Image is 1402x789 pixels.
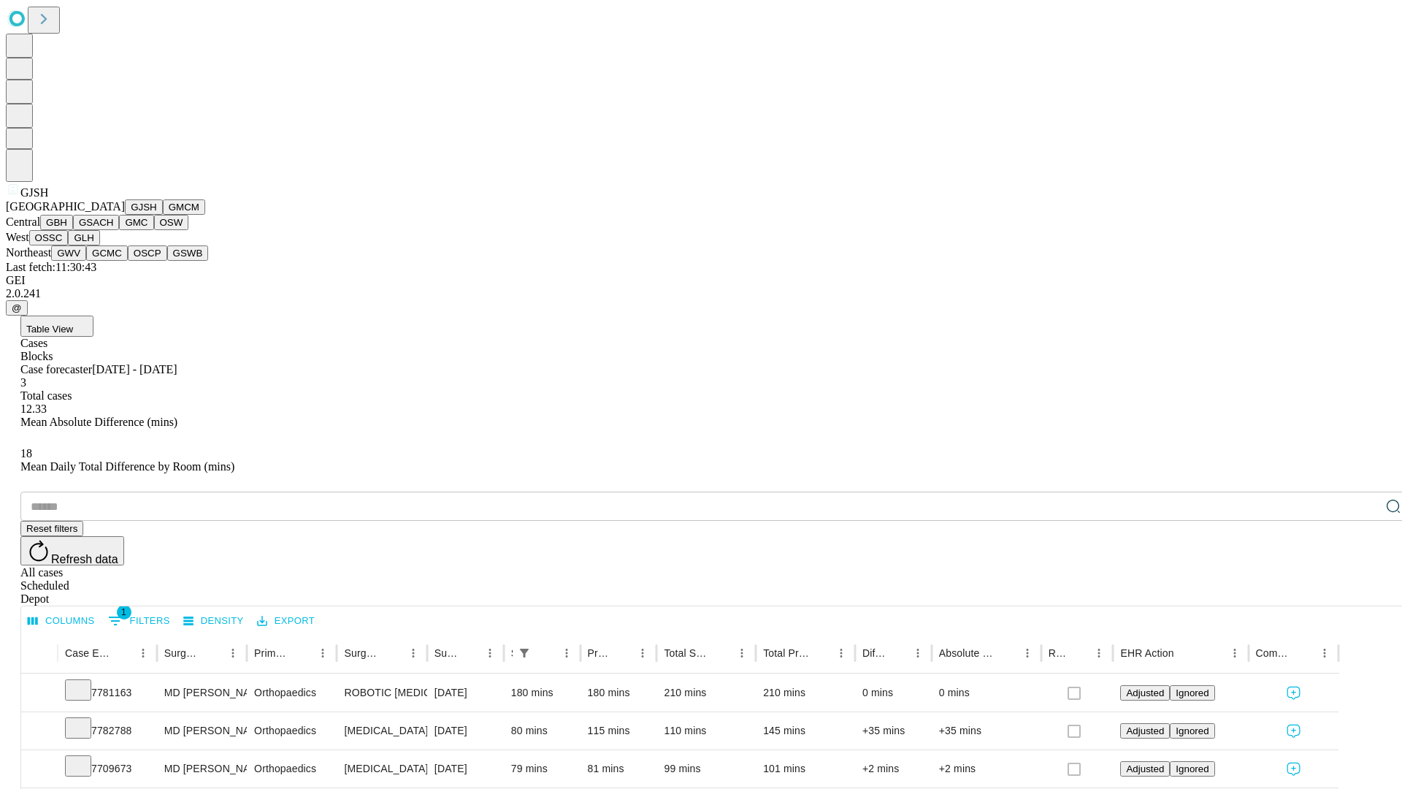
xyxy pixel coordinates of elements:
[253,610,318,633] button: Export
[434,712,497,750] div: [DATE]
[862,750,924,788] div: +2 mins
[1089,643,1109,663] button: Menu
[763,674,848,712] div: 210 mins
[664,712,748,750] div: 110 mins
[1120,647,1173,659] div: EHR Action
[104,609,174,633] button: Show filters
[514,643,535,663] div: 1 active filter
[26,324,73,335] span: Table View
[939,647,995,659] div: Absolute Difference
[20,521,83,536] button: Reset filters
[51,245,86,261] button: GWV
[154,215,189,230] button: OSW
[459,643,480,663] button: Sort
[588,750,650,788] div: 81 mins
[1068,643,1089,663] button: Sort
[202,643,223,663] button: Sort
[811,643,831,663] button: Sort
[632,643,653,663] button: Menu
[939,750,1034,788] div: +2 mins
[514,643,535,663] button: Show filters
[20,403,47,415] span: 12.33
[1126,725,1164,736] span: Adjusted
[939,674,1034,712] div: 0 mins
[1170,761,1214,777] button: Ignored
[588,674,650,712] div: 180 mins
[732,643,752,663] button: Menu
[65,712,150,750] div: 7782788
[254,647,291,659] div: Primary Service
[536,643,556,663] button: Sort
[511,712,573,750] div: 80 mins
[588,647,611,659] div: Predicted In Room Duration
[86,245,128,261] button: GCMC
[6,200,125,213] span: [GEOGRAPHIC_DATA]
[12,302,22,313] span: @
[223,643,243,663] button: Menu
[180,610,248,633] button: Density
[6,216,40,228] span: Central
[164,712,240,750] div: MD [PERSON_NAME] [PERSON_NAME] Md
[763,750,848,788] div: 101 mins
[1176,687,1208,698] span: Ignored
[164,674,240,712] div: MD [PERSON_NAME] [PERSON_NAME] Md
[254,750,329,788] div: Orthopaedics
[65,674,150,712] div: 7781163
[887,643,908,663] button: Sort
[434,647,458,659] div: Surgery Date
[434,674,497,712] div: [DATE]
[29,230,69,245] button: OSSC
[588,712,650,750] div: 115 mins
[164,750,240,788] div: MD [PERSON_NAME] [PERSON_NAME] Md
[20,536,124,565] button: Refresh data
[1314,643,1335,663] button: Menu
[28,719,50,744] button: Expand
[344,712,419,750] div: [MEDICAL_DATA] [MEDICAL_DATA]
[763,712,848,750] div: 145 mins
[128,245,167,261] button: OSCP
[20,363,92,376] span: Case forecaster
[6,287,1396,300] div: 2.0.241
[1049,647,1068,659] div: Resolved in EHR
[383,643,403,663] button: Sort
[862,647,886,659] div: Difference
[1225,643,1245,663] button: Menu
[20,416,177,428] span: Mean Absolute Difference (mins)
[20,376,26,389] span: 3
[664,750,748,788] div: 99 mins
[711,643,732,663] button: Sort
[20,460,234,473] span: Mean Daily Total Difference by Room (mins)
[68,230,99,245] button: GLH
[511,647,513,659] div: Scheduled In Room Duration
[1176,763,1208,774] span: Ignored
[908,643,928,663] button: Menu
[28,757,50,782] button: Expand
[556,643,577,663] button: Menu
[51,553,118,565] span: Refresh data
[1170,723,1214,739] button: Ignored
[1120,761,1170,777] button: Adjusted
[1170,685,1214,701] button: Ignored
[831,643,851,663] button: Menu
[344,674,419,712] div: ROBOTIC [MEDICAL_DATA] KNEE TOTAL
[1176,725,1208,736] span: Ignored
[163,199,205,215] button: GMCM
[20,447,32,460] span: 18
[20,389,72,402] span: Total cases
[1126,687,1164,698] span: Adjusted
[40,215,73,230] button: GBH
[1126,763,1164,774] span: Adjusted
[1120,685,1170,701] button: Adjusted
[480,643,500,663] button: Menu
[664,647,710,659] div: Total Scheduled Duration
[612,643,632,663] button: Sort
[6,231,29,243] span: West
[117,605,131,620] span: 1
[1176,643,1196,663] button: Sort
[313,643,333,663] button: Menu
[164,647,201,659] div: Surgeon Name
[939,712,1034,750] div: +35 mins
[763,647,809,659] div: Total Predicted Duration
[997,643,1017,663] button: Sort
[344,647,380,659] div: Surgery Name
